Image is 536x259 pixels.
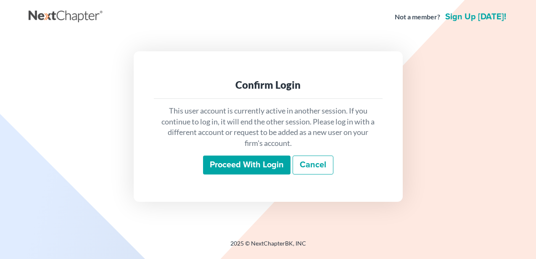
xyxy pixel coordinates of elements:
[395,12,440,22] strong: Not a member?
[29,239,508,254] div: 2025 © NextChapterBK, INC
[161,106,376,149] p: This user account is currently active in another session. If you continue to log in, it will end ...
[444,13,508,21] a: Sign up [DATE]!
[293,156,333,175] a: Cancel
[203,156,290,175] input: Proceed with login
[161,78,376,92] div: Confirm Login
